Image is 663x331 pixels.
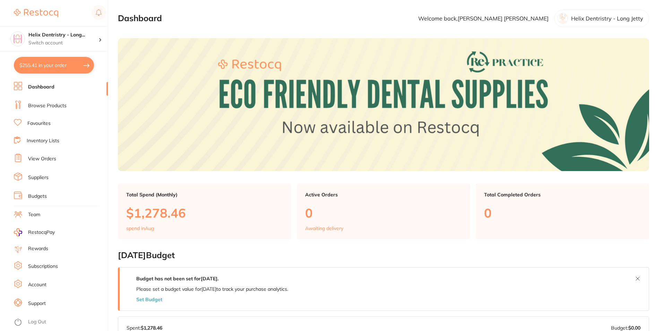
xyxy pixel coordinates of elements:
[28,155,56,162] a: View Orders
[28,300,46,307] a: Support
[28,281,46,288] a: Account
[571,15,643,22] p: Helix Dentristry - Long Jetty
[305,192,462,197] p: Active Orders
[14,317,106,328] button: Log Out
[27,137,59,144] a: Inventory Lists
[118,251,649,260] h2: [DATE] Budget
[28,263,58,270] a: Subscriptions
[28,102,67,109] a: Browse Products
[14,228,22,236] img: RestocqPay
[27,120,51,127] a: Favourites
[297,184,470,240] a: Active Orders0Awaiting delivery
[28,319,46,325] a: Log Out
[28,84,54,91] a: Dashboard
[11,32,25,46] img: Helix Dentristry - Long Jetty
[28,32,98,39] h4: Helix Dentristry - Long Jetty
[126,192,283,197] p: Total Spend (Monthly)
[305,226,343,231] p: Awaiting delivery
[28,229,55,236] span: RestocqPay
[118,38,649,171] img: Dashboard
[14,228,55,236] a: RestocqPay
[28,193,47,200] a: Budgets
[118,14,162,23] h2: Dashboard
[628,325,640,331] strong: $0.00
[126,226,154,231] p: spend in Aug
[305,206,462,220] p: 0
[611,325,640,331] p: Budget:
[28,211,40,218] a: Team
[28,245,48,252] a: Rewards
[14,5,58,21] a: Restocq Logo
[14,57,94,74] button: $255.41 in your order
[136,286,288,292] p: Please set a budget value for [DATE] to track your purchase analytics.
[484,192,641,197] p: Total Completed Orders
[418,15,549,22] p: Welcome back, [PERSON_NAME] [PERSON_NAME]
[141,325,162,331] strong: $1,278.46
[28,174,49,181] a: Suppliers
[28,40,98,46] p: Switch account
[118,184,291,240] a: Total Spend (Monthly)$1,278.46spend inAug
[136,297,162,302] button: Set Budget
[484,206,641,220] p: 0
[126,206,283,220] p: $1,278.46
[14,9,58,17] img: Restocq Logo
[476,184,649,240] a: Total Completed Orders0
[127,325,162,331] p: Spent:
[136,275,218,282] strong: Budget has not been set for [DATE] .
